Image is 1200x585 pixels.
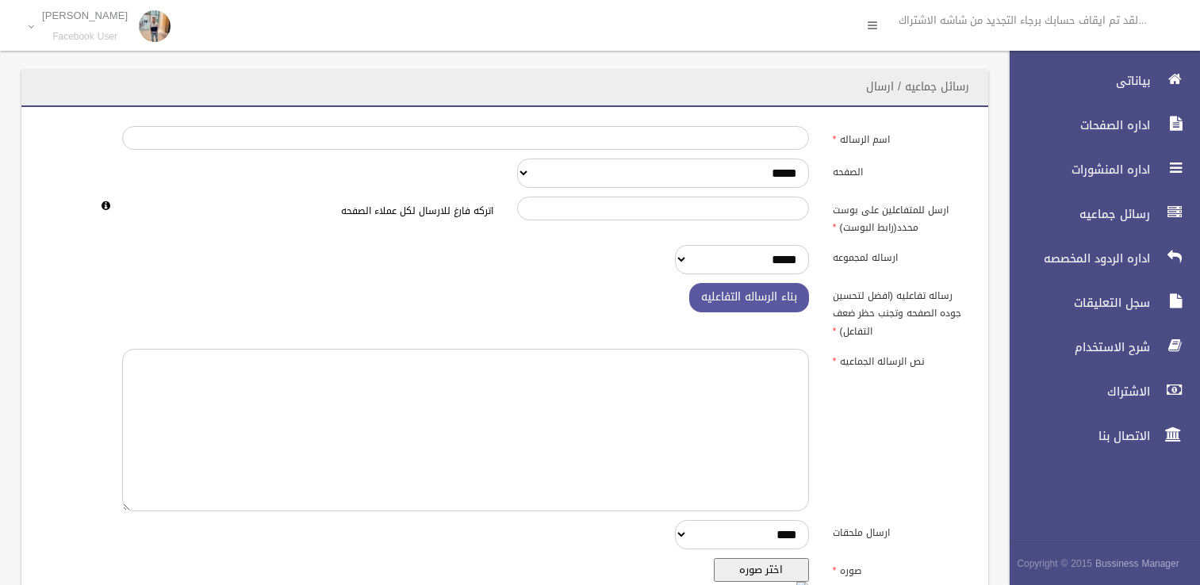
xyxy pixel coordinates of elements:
[996,162,1155,178] span: اداره المنشورات
[996,63,1200,98] a: بياناتى
[821,245,979,267] label: ارساله لمجموعه
[1095,555,1179,572] strong: Bussiness Manager
[821,197,979,236] label: ارسل للمتفاعلين على بوست محدد(رابط البوست)
[996,197,1200,231] a: رسائل جماعيه
[996,108,1200,143] a: اداره الصفحات
[122,206,493,216] h6: اتركه فارغ للارسال لكل عملاء الصفحه
[996,250,1155,266] span: اداره الردود المخصصه
[996,330,1200,365] a: شرح الاستخدام
[996,117,1155,133] span: اداره الصفحات
[996,73,1155,89] span: بياناتى
[996,339,1155,355] span: شرح الاستخدام
[996,206,1155,222] span: رسائل جماعيه
[42,31,128,43] small: Facebook User
[996,428,1155,444] span: الاتصال بنا
[821,349,979,371] label: نص الرساله الجماعيه
[996,241,1200,276] a: اداره الردود المخصصه
[42,10,128,21] p: [PERSON_NAME]
[821,126,979,148] label: اسم الرساله
[996,384,1155,400] span: الاشتراك
[996,419,1200,453] a: الاتصال بنا
[821,159,979,181] label: الصفحه
[996,152,1200,187] a: اداره المنشورات
[689,283,809,312] button: بناء الرساله التفاعليه
[821,558,979,580] label: صوره
[821,283,979,340] label: رساله تفاعليه (افضل لتحسين جوده الصفحه وتجنب حظر ضعف التفاعل)
[847,71,988,102] header: رسائل جماعيه / ارسال
[996,295,1155,311] span: سجل التعليقات
[996,285,1200,320] a: سجل التعليقات
[1017,555,1092,572] span: Copyright © 2015
[996,374,1200,409] a: الاشتراك
[821,520,979,542] label: ارسال ملحقات
[714,558,809,582] button: اختر صوره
